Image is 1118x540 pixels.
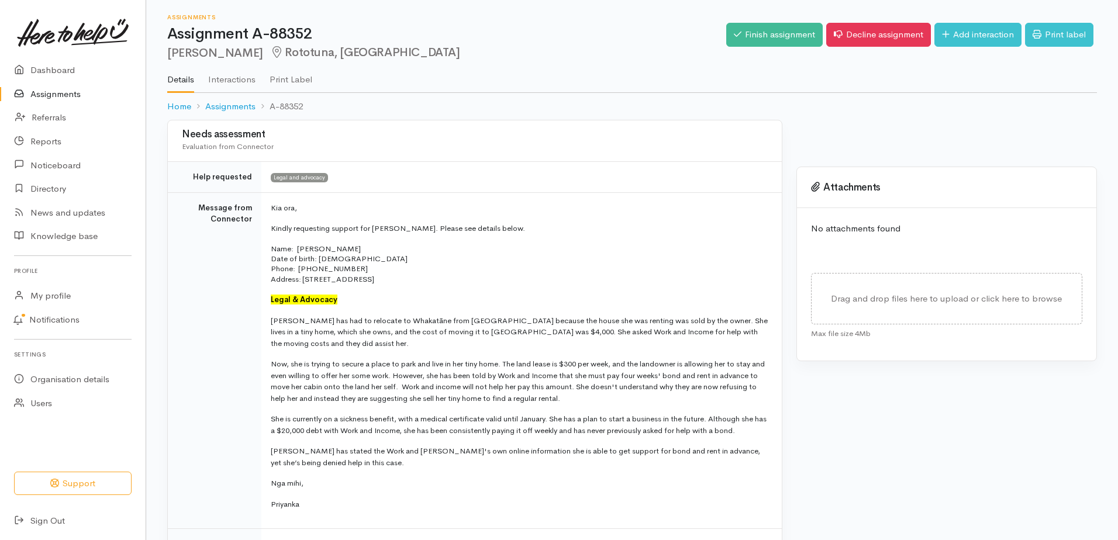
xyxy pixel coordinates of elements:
[167,14,726,20] h6: Assignments
[271,244,768,274] p: Name: [PERSON_NAME] Date of birth: [DEMOGRAPHIC_DATA] Phone: [PHONE_NUMBER]
[811,324,1082,340] div: Max file size 4Mb
[271,358,768,404] p: Now, she is trying to secure a place to park and live in her tiny home. The land lease is $300 pe...
[271,315,768,349] p: [PERSON_NAME] has had to relocate to Whakatāne from [GEOGRAPHIC_DATA] because the house she was r...
[271,173,328,182] span: Legal and advocacy
[271,274,768,285] p: Address: [STREET_ADDRESS]
[271,202,768,214] p: Kia ora,
[271,445,768,468] p: [PERSON_NAME] has stated the Work and [PERSON_NAME]'s own online information she is able to get s...
[831,293,1062,304] span: Drag and drop files here to upload or click here to browse
[14,347,132,362] h6: Settings
[256,100,303,113] li: A-88352
[811,222,1082,236] p: No attachments found
[811,182,1082,193] h3: Attachments
[205,100,256,113] a: Assignments
[270,45,460,60] span: Rototuna, [GEOGRAPHIC_DATA]
[271,295,337,304] span: Legal & Advocacy
[168,162,261,193] td: Help requested
[167,59,194,93] a: Details
[271,223,768,234] p: Kindly requesting support for [PERSON_NAME]. Please see details below.
[1025,23,1093,47] a: Print label
[271,499,768,510] p: Priyanka
[167,100,191,113] a: Home
[167,46,726,60] h2: [PERSON_NAME]
[167,93,1097,120] nav: breadcrumb
[271,413,768,436] p: She is currently on a sickness benefit, with a medical certificate valid until January. She has a...
[14,263,132,279] h6: Profile
[270,59,312,92] a: Print Label
[182,141,274,151] span: Evaluation from Connector
[726,23,823,47] a: Finish assignment
[826,23,931,47] a: Decline assignment
[934,23,1022,47] a: Add interaction
[208,59,256,92] a: Interactions
[167,26,726,43] h1: Assignment A-88352
[168,192,261,529] td: Message from Connector
[182,129,768,140] h3: Needs assessment
[271,477,768,489] p: Nga mihi,
[14,472,132,496] button: Support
